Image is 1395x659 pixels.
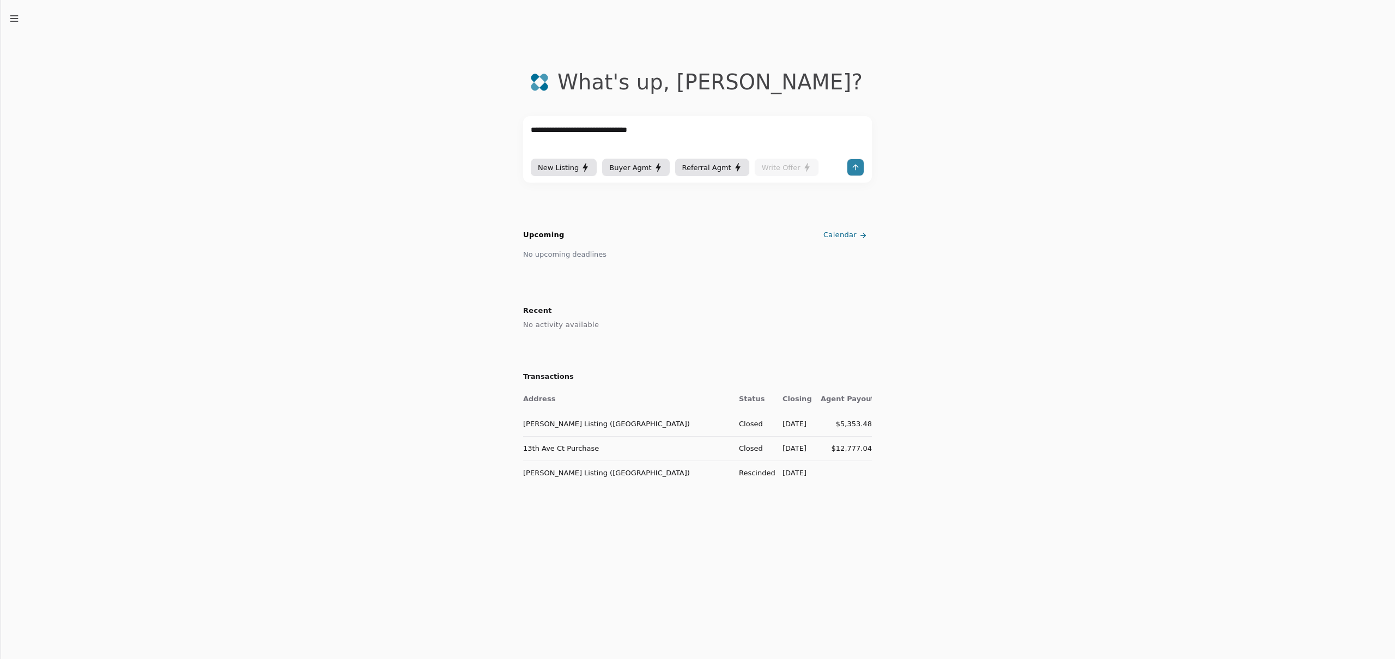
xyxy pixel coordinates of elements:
[531,159,597,176] button: New Listing
[523,304,872,318] h2: Recent
[523,436,730,461] td: 13th Ave Ct Purchase
[730,436,774,461] td: Closed
[730,461,774,485] td: Rescinded
[821,418,872,430] div: $5,353.48
[730,412,774,436] td: Closed
[821,443,872,454] div: $12,777.04
[821,226,872,244] a: Calendar
[523,318,872,332] div: No activity available
[530,73,549,92] img: logo
[523,229,565,241] h2: Upcoming
[609,162,651,173] span: Buyer Agmt
[774,461,812,485] td: [DATE]
[730,387,774,412] th: Status
[774,387,812,412] th: Closing
[538,162,590,173] div: New Listing
[523,387,730,412] th: Address
[682,162,731,173] span: Referral Agmt
[774,436,812,461] td: [DATE]
[602,159,669,176] button: Buyer Agmt
[823,229,857,241] span: Calendar
[523,249,606,260] div: No upcoming deadlines
[523,412,730,436] td: [PERSON_NAME] Listing ([GEOGRAPHIC_DATA])
[675,159,749,176] button: Referral Agmt
[523,371,872,383] h2: Transactions
[774,412,812,436] td: [DATE]
[812,387,872,412] th: Agent Payout
[523,461,730,485] td: [PERSON_NAME] Listing ([GEOGRAPHIC_DATA])
[557,70,863,94] div: What's up , [PERSON_NAME] ?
